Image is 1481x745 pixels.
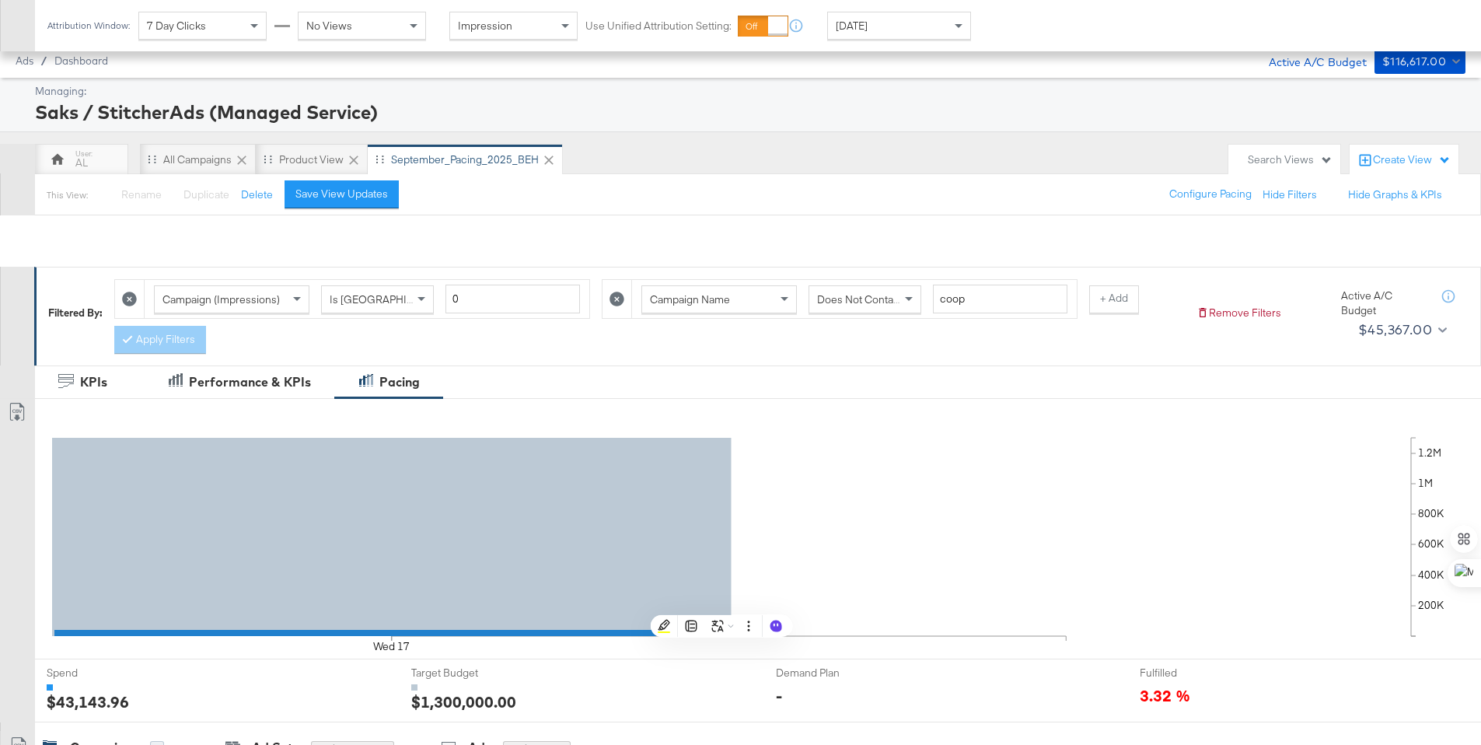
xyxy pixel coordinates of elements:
span: Is [GEOGRAPHIC_DATA] [330,292,449,306]
div: $43,143.96 [47,691,129,713]
div: - [776,684,782,707]
div: Filtered By: [48,306,103,320]
span: Fulfilled [1140,666,1256,680]
button: Configure Pacing [1158,180,1263,208]
div: Saks / StitcherAds (Managed Service) [35,99,1462,125]
button: $116,617.00 [1374,49,1465,74]
span: Spend [47,666,163,680]
div: Pacing [379,373,420,391]
div: Attribution Window: [47,20,131,31]
span: / [33,54,54,67]
span: [DATE] [836,19,868,33]
div: September_Pacing_2025_BEH [391,152,539,167]
div: Product View [279,152,344,167]
div: Active A/C Budget [1341,289,1427,317]
span: Duplicate [183,187,229,201]
button: $45,367.00 [1352,317,1450,342]
div: Save View Updates [295,187,388,201]
div: This View: [47,189,88,201]
button: + Add [1089,285,1139,313]
div: Drag to reorder tab [148,155,156,163]
div: Search Views [1248,152,1333,167]
button: Delete [241,187,273,202]
text: Wed 17 [373,639,410,653]
div: $1,300,000.00 [411,691,516,713]
div: Active A/C Budget [1252,49,1367,72]
span: 3.32 % [1140,684,1190,705]
span: Ads [16,54,33,67]
span: Does Not Contain [817,292,902,306]
div: Performance & KPIs [189,373,311,391]
div: Drag to reorder tab [375,155,384,163]
button: Hide Graphs & KPIs [1348,187,1442,202]
input: Enter a search term [933,285,1067,313]
button: Save View Updates [285,180,399,208]
div: $116,617.00 [1382,52,1446,72]
div: Drag to reorder tab [264,155,272,163]
div: Managing: [35,84,1462,99]
span: Target Budget [411,666,528,680]
a: Dashboard [54,54,108,67]
span: Campaign Name [650,292,730,306]
div: AL [75,156,88,170]
span: Impression [458,19,512,33]
input: Enter a number [445,285,580,313]
span: Campaign (Impressions) [162,292,280,306]
span: Rename [121,187,162,201]
span: Demand Plan [776,666,892,680]
div: $45,367.00 [1358,318,1432,341]
div: All Campaigns [163,152,232,167]
span: No Views [306,19,352,33]
button: Remove Filters [1196,306,1281,320]
label: Use Unified Attribution Setting: [585,19,732,33]
div: KPIs [80,373,107,391]
div: Create View [1373,152,1451,168]
span: 7 Day Clicks [147,19,206,33]
button: Hide Filters [1263,187,1317,202]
